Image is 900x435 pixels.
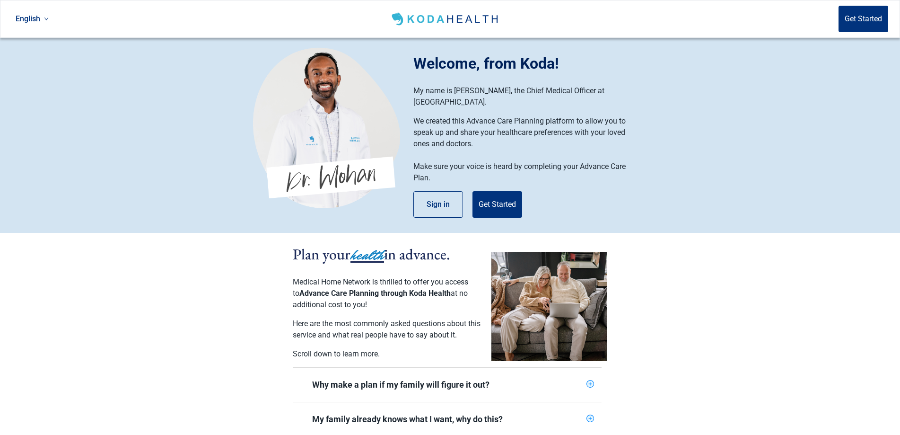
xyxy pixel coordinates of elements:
[312,379,583,391] div: Why make a plan if my family will figure it out?
[44,17,49,21] span: down
[586,380,594,388] span: plus-circle
[293,348,482,360] p: Scroll down to learn more.
[491,252,607,361] img: planSectionCouple-CV0a0q8G.png
[384,244,450,264] span: in advance.
[312,414,583,425] div: My family already knows what I want, why do this?
[586,415,594,422] span: plus-circle
[413,85,638,108] p: My name is [PERSON_NAME], the Chief Medical Officer at [GEOGRAPHIC_DATA].
[293,368,602,402] div: Why make a plan if my family will figure it out?
[12,11,52,27] a: Current language: English
[472,191,522,218] button: Get Started
[413,191,463,218] button: Sign in
[299,289,451,298] span: Advance Care Planning through Koda Health
[253,47,400,208] img: Koda Health
[413,161,638,184] p: Make sure your voice is heard by completing your Advance Care Plan.
[413,52,647,75] div: Welcome, from Koda!
[390,11,502,27] img: Koda Health
[413,115,638,150] p: We created this Advance Care Planning platform to allow you to speak up and share your healthcare...
[293,277,468,298] span: Medical Home Network is thrilled to offer you access to
[293,318,482,341] p: Here are the most commonly asked questions about this service and what real people have to say ab...
[839,6,888,32] button: Get Started
[293,244,350,264] span: Plan your
[350,245,384,266] span: health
